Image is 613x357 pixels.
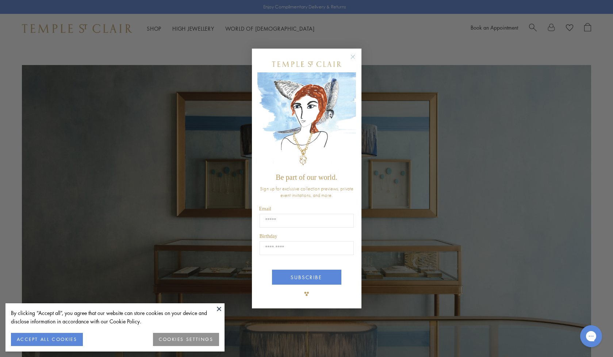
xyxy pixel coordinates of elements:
span: Sign up for exclusive collection previews, private event invitations, and more. [260,185,353,198]
span: Email [259,206,271,212]
img: c4a9eb12-d91a-4d4a-8ee0-386386f4f338.jpeg [257,72,356,170]
button: COOKIES SETTINGS [153,333,219,346]
button: ACCEPT ALL COOKIES [11,333,83,346]
iframe: Gorgias live chat messenger [576,323,606,350]
button: SUBSCRIBE [272,270,341,285]
div: By clicking “Accept all”, you agree that our website can store cookies on your device and disclos... [11,309,219,326]
span: Birthday [260,233,277,239]
button: Close dialog [352,56,361,65]
img: TSC [299,286,314,301]
span: Be part of our world. [276,173,337,181]
img: Temple St. Clair [272,61,341,67]
input: Email [260,214,354,228]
